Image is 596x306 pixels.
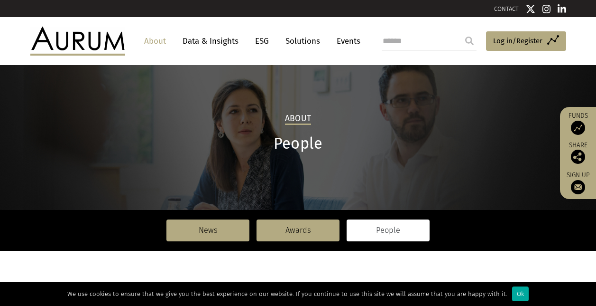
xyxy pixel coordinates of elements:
img: Instagram icon [542,4,551,14]
a: People [347,220,430,241]
img: Aurum [30,27,125,55]
a: ESG [250,32,274,50]
span: Log in/Register [493,35,542,47]
h1: People [30,134,566,153]
a: Events [332,32,360,50]
img: Share this post [571,150,585,164]
a: Awards [257,220,339,241]
img: Linkedin icon [558,4,566,14]
input: Submit [460,31,479,50]
img: Access Funds [571,121,585,135]
a: CONTACT [494,5,519,12]
img: Twitter icon [526,4,535,14]
a: About [139,32,171,50]
a: Log in/Register [486,31,566,51]
a: Funds [565,112,591,135]
div: Share [565,142,591,164]
a: Sign up [565,171,591,194]
div: Ok [512,287,529,301]
img: Sign up to our newsletter [571,180,585,194]
a: News [166,220,249,241]
a: Data & Insights [178,32,243,50]
h2: About [285,114,311,125]
a: Solutions [281,32,325,50]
